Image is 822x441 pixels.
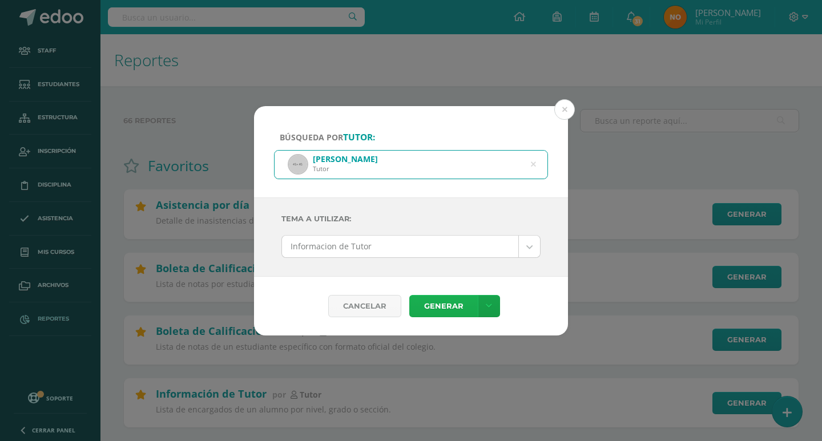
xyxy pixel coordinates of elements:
a: Informacion de Tutor [282,236,540,257]
span: Informacion de Tutor [291,236,510,257]
input: ej. Nicholas Alekzander, etc. [275,151,547,179]
div: Tutor [313,164,378,173]
img: 45x45 [289,155,307,173]
a: Generar [409,295,478,317]
button: Close (Esc) [554,99,575,120]
span: Búsqueda por [280,132,375,143]
div: [PERSON_NAME] [313,153,378,164]
label: Tema a Utilizar: [281,207,541,230]
div: Cancelar [328,295,401,317]
strong: tutor: [343,131,375,143]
